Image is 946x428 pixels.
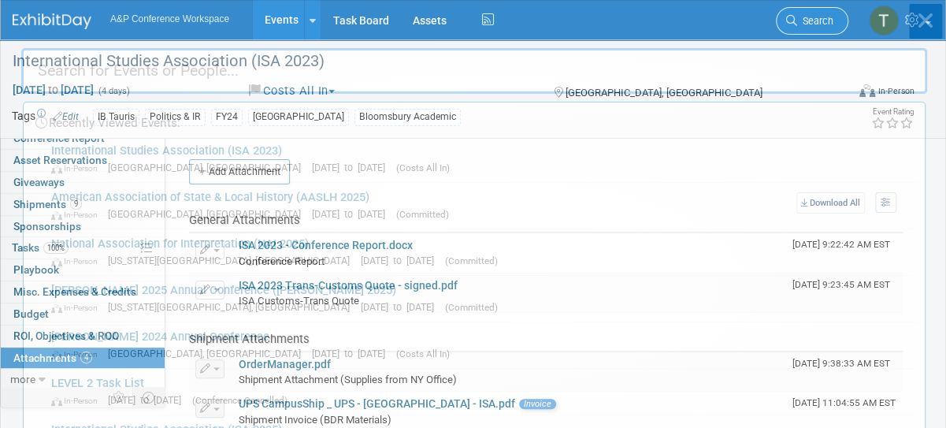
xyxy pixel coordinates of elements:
span: In-Person [51,256,105,266]
span: (Costs All In) [396,348,450,359]
span: [GEOGRAPHIC_DATA], [GEOGRAPHIC_DATA] [108,162,309,173]
a: [PERSON_NAME] 2025 Annual Conference ([PERSON_NAME] 2025) In-Person [US_STATE][GEOGRAPHIC_DATA], ... [43,276,917,322]
span: [DATE] to [DATE] [312,348,393,359]
a: National Association for Interpretation (NAI 2025) In-Person [US_STATE][GEOGRAPHIC_DATA], [GEOGRA... [43,229,917,275]
span: In-Person [51,349,105,359]
input: Search for Events or People... [21,48,927,94]
span: In-Person [51,163,105,173]
span: [US_STATE][GEOGRAPHIC_DATA], [GEOGRAPHIC_DATA] [108,255,358,266]
span: (Committed) [445,302,498,313]
span: In-Person [51,303,105,313]
span: [GEOGRAPHIC_DATA], [GEOGRAPHIC_DATA] [108,348,309,359]
span: (Costs All In) [396,162,450,173]
span: [US_STATE][GEOGRAPHIC_DATA], [GEOGRAPHIC_DATA] [108,301,358,313]
span: [DATE] to [DATE] [361,301,442,313]
a: American Association of State & Local History (AASLH 2025) In-Person [GEOGRAPHIC_DATA], [GEOGRAPH... [43,183,917,229]
span: In-Person [51,396,105,406]
span: [DATE] to [DATE] [312,162,393,173]
span: (Committed) [396,209,449,220]
div: Recently Viewed Events: [32,102,917,136]
span: [DATE] to [DATE] [312,208,393,220]
a: International Studies Association (ISA 2023) In-Person [GEOGRAPHIC_DATA], [GEOGRAPHIC_DATA] [DATE... [43,136,917,182]
span: (Conference Cancelled) [192,395,288,406]
span: In-Person [51,210,105,220]
a: LEVEL 2 Task List In-Person [DATE] to [DATE] (Conference Cancelled) [43,369,917,415]
a: [PERSON_NAME] 2024 Annual Conference In-Person [GEOGRAPHIC_DATA], [GEOGRAPHIC_DATA] [DATE] to [DA... [43,322,917,368]
span: [DATE] to [DATE] [361,255,442,266]
span: [DATE] to [DATE] [108,394,189,406]
span: (Committed) [445,255,498,266]
span: [GEOGRAPHIC_DATA], [GEOGRAPHIC_DATA] [108,208,309,220]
